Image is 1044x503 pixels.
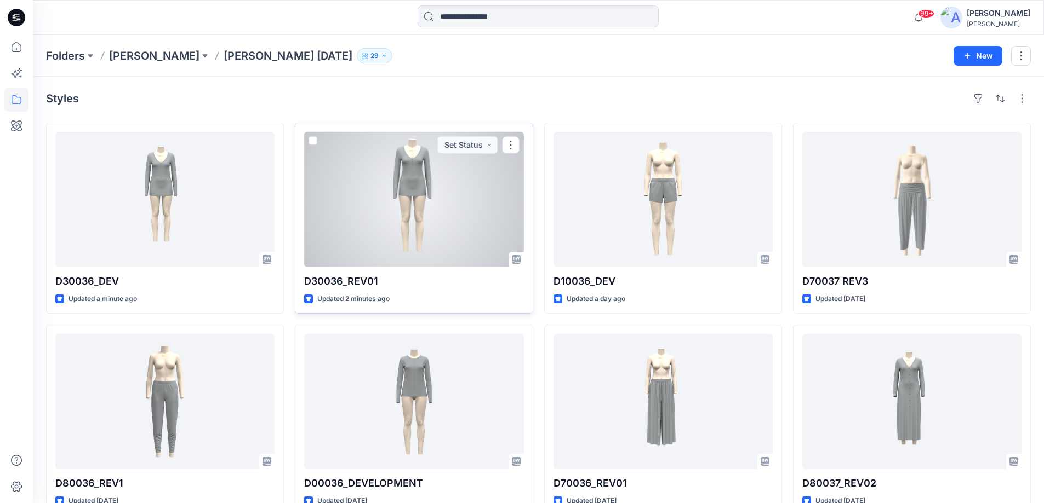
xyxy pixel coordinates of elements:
[304,274,523,289] p: D30036_REV01
[554,132,773,267] a: D10036_DEV
[370,50,379,62] p: 29
[954,46,1002,66] button: New
[554,334,773,469] a: D70036_REV01
[109,48,199,63] a: [PERSON_NAME]
[304,476,523,491] p: D00036_DEVELOPMENT
[46,92,79,105] h4: Styles
[802,132,1022,267] a: D70037 REV3
[802,274,1022,289] p: D70037 REV3
[967,7,1030,20] div: [PERSON_NAME]
[55,334,275,469] a: D80036_REV1
[55,274,275,289] p: D30036_DEV
[918,9,934,18] span: 99+
[317,293,390,305] p: Updated 2 minutes ago
[802,334,1022,469] a: D80037_REV02
[815,293,865,305] p: Updated [DATE]
[567,293,625,305] p: Updated a day ago
[304,132,523,267] a: D30036_REV01
[69,293,137,305] p: Updated a minute ago
[554,274,773,289] p: D10036_DEV
[967,20,1030,28] div: [PERSON_NAME]
[55,132,275,267] a: D30036_DEV
[940,7,962,28] img: avatar
[357,48,392,63] button: 29
[224,48,352,63] p: [PERSON_NAME] [DATE]
[554,476,773,491] p: D70036_REV01
[55,476,275,491] p: D80036_REV1
[46,48,85,63] a: Folders
[802,476,1022,491] p: D80037_REV02
[304,334,523,469] a: D00036_DEVELOPMENT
